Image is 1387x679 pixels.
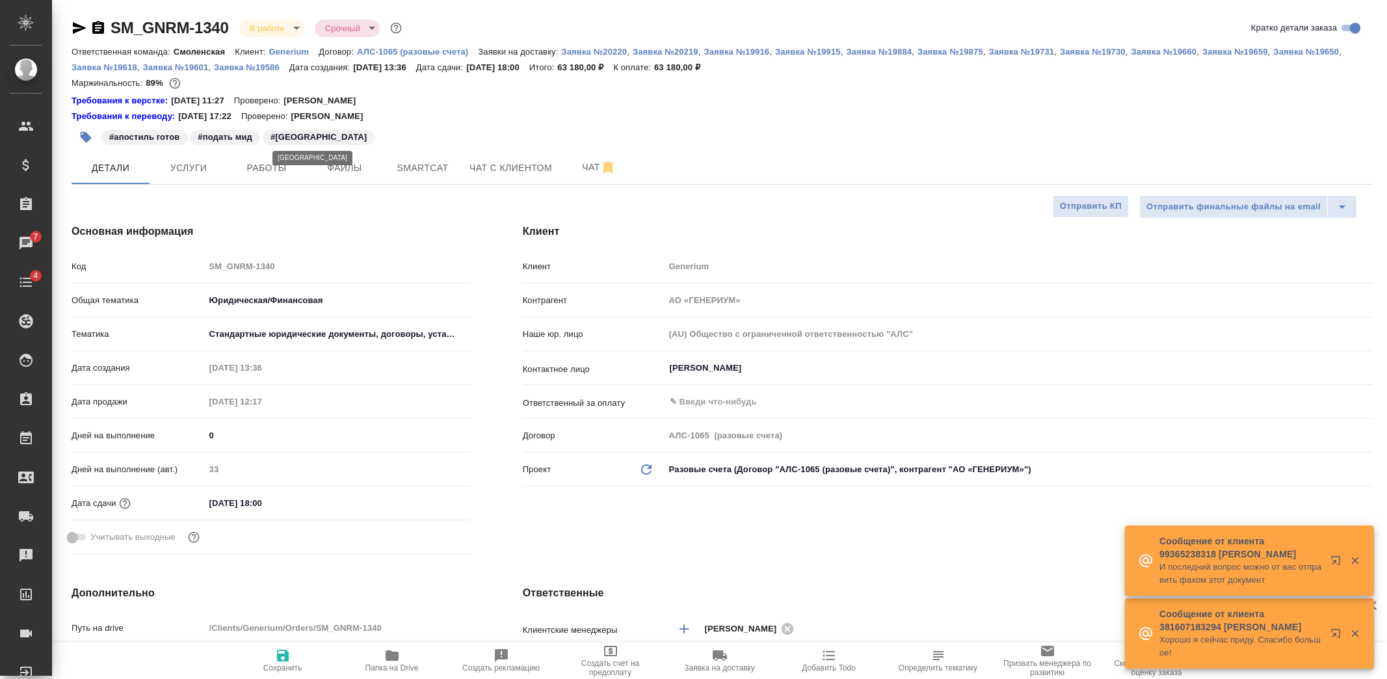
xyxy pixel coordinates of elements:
[1139,195,1357,219] div: split button
[72,463,205,476] p: Дней на выполнение (авт.)
[1196,47,1202,57] p: ,
[143,61,209,74] button: Заявка №19601
[234,94,284,107] p: Проверено:
[166,75,183,92] button: 5735.00 RUB;
[523,363,665,376] p: Контактное лицо
[25,230,46,243] span: 7
[983,47,989,57] p: ,
[668,613,700,645] button: Добавить менеджера
[357,46,478,57] a: АЛС-1065 (разовые счета)
[72,429,205,442] p: Дней на выполнение
[205,392,319,411] input: Пустое поле
[1341,628,1368,639] button: Закрыть
[1323,548,1354,579] button: Открыть в новой вкладке
[462,663,540,672] span: Создать рекламацию
[846,46,912,59] button: Заявка №19884
[72,61,137,74] button: Заявка №19618
[137,62,143,72] p: ,
[774,643,884,679] button: Добавить Todo
[185,529,202,546] button: Выбери, если сб и вс нужно считать рабочими днями для выполнения заказа.
[319,47,357,57] p: Договор:
[665,257,1373,276] input: Пустое поле
[1146,200,1321,215] span: Отправить финальные файлы на email
[1001,659,1094,677] span: Призвать менеджера по развитию
[72,78,146,88] p: Маржинальность:
[704,46,769,59] button: Заявка №19916
[1060,46,1126,59] button: Заявка №19730
[171,94,234,107] p: [DATE] 11:27
[1341,555,1368,566] button: Закрыть
[100,131,189,142] span: апостиль готов
[269,47,319,57] p: Generium
[315,20,380,37] div: В работе
[665,291,1373,310] input: Пустое поле
[25,269,46,282] span: 4
[205,323,471,345] div: Стандартные юридические документы, договоры, уставы
[337,643,447,679] button: Папка на Drive
[205,289,471,312] div: Юридическая/Финансовая
[478,47,561,57] p: Заявки на доставку:
[111,19,229,36] a: SM_GNRM-1340
[469,160,552,176] span: Чат с клиентом
[246,23,289,34] button: В работе
[72,94,171,107] a: Требования к верстке:
[1273,47,1339,57] p: Заявка №19650
[523,463,551,476] p: Проект
[1126,47,1131,57] p: ,
[988,46,1054,59] button: Заявка №19731
[1273,46,1339,59] button: Заявка №19650
[72,110,178,123] a: Требования к переводу:
[72,395,205,408] p: Дата продажи
[523,624,665,637] p: Клиентские менеджеры
[705,620,799,637] div: [PERSON_NAME]
[993,643,1102,679] button: Призвать менеджера по развитию
[654,62,710,72] p: 63 180,00 ₽
[557,62,613,72] p: 63 180,00 ₽
[523,585,1373,601] h4: Ответственные
[1060,47,1126,57] p: Заявка №19730
[1159,633,1322,659] p: Хорошо я сейчас приду. Спасибо большое!
[846,47,912,57] p: Заявка №19884
[241,110,291,123] p: Проверено:
[665,325,1373,343] input: Пустое поле
[205,494,319,513] input: ✎ Введи что-нибудь
[72,62,137,72] p: Заявка №19618
[556,643,665,679] button: Создать счет на предоплату
[321,23,364,34] button: Срочный
[157,160,220,176] span: Услуги
[228,643,337,679] button: Сохранить
[884,643,993,679] button: Определить тематику
[613,62,654,72] p: К оплате:
[391,160,454,176] span: Smartcat
[291,110,373,123] p: [PERSON_NAME]
[1053,195,1129,218] button: Отправить КП
[72,294,205,307] p: Общая тематика
[1366,367,1368,369] button: Open
[466,62,529,72] p: [DATE] 18:00
[79,160,142,176] span: Детали
[988,47,1054,57] p: Заявка №19731
[568,159,630,176] span: Чат
[899,663,977,672] span: Определить тематику
[365,663,419,672] span: Папка на Drive
[214,62,289,72] p: Заявка №19586
[668,394,1325,410] input: ✎ Введи что-нибудь
[313,160,376,176] span: Файлы
[72,224,471,239] h4: Основная информация
[72,328,205,341] p: Тематика
[353,62,416,72] p: [DATE] 13:36
[90,20,106,36] button: Скопировать ссылку
[705,622,785,635] span: [PERSON_NAME]
[72,260,205,273] p: Код
[235,160,298,176] span: Работы
[912,47,918,57] p: ,
[918,47,983,57] p: Заявка №19875
[239,20,304,37] div: В работе
[143,62,209,72] p: Заявка №19601
[271,131,367,144] p: #[GEOGRAPHIC_DATA]
[523,328,665,341] p: Наше юр. лицо
[564,659,657,677] span: Создать счет на предоплату
[189,131,261,142] span: подать мид
[72,123,100,152] button: Добавить тэг
[523,224,1373,239] h4: Клиент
